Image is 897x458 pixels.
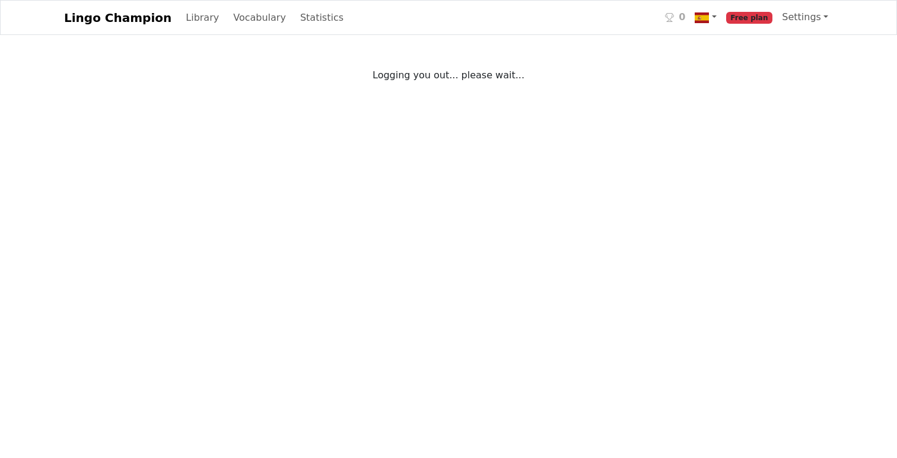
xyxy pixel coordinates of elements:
a: Lingo Champion [64,6,171,30]
span: Free plan [726,12,773,24]
span: 0 [679,10,685,24]
img: es.svg [695,11,709,25]
a: Vocabulary [228,6,291,30]
a: Library [181,6,224,30]
div: Logging you out... please wait... [330,68,567,82]
a: Statistics [295,6,348,30]
a: Free plan [721,5,778,30]
a: 0 [660,5,690,30]
a: Settings [777,5,833,29]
